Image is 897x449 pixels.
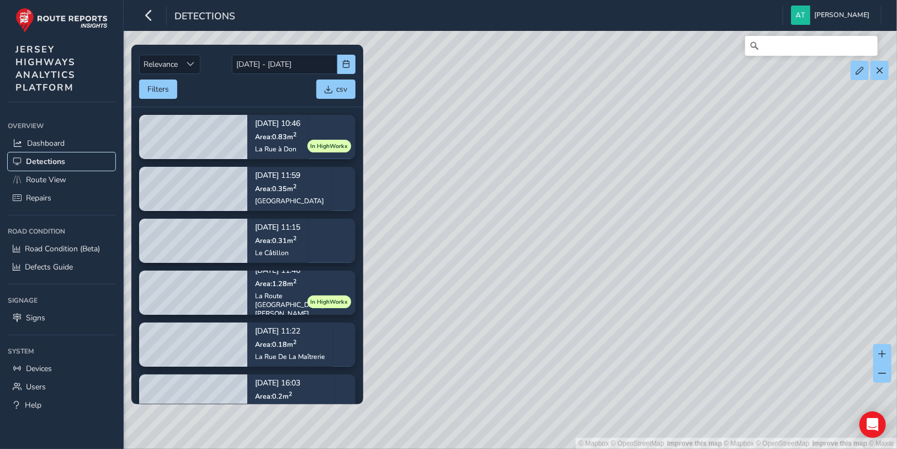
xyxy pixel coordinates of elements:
img: diamond-layout [791,6,810,25]
div: [GEOGRAPHIC_DATA] [255,197,324,205]
div: Le Câtillon [255,249,300,257]
div: Signage [8,292,115,309]
sup: 2 [293,277,296,286]
span: Repairs [26,193,51,203]
a: Route View [8,171,115,189]
div: Open Intercom Messenger [859,411,886,438]
sup: 2 [293,234,296,242]
span: In HighWorkx [310,298,348,307]
span: [PERSON_NAME] [814,6,869,25]
div: Overview [8,118,115,134]
span: Defects Guide [25,262,73,272]
a: Detections [8,152,115,171]
div: Road Condition [8,223,115,240]
a: Devices [8,360,115,378]
span: JERSEY HIGHWAYS ANALYTICS PLATFORM [15,43,76,94]
span: Dashboard [27,138,65,149]
span: Signs [26,313,45,323]
a: Dashboard [8,134,115,152]
div: La Rue De La Maîtrerie [255,352,325,361]
a: Users [8,378,115,396]
span: Route View [26,175,66,185]
span: Area: 0.83 m [255,132,296,141]
span: Area: 0.31 m [255,236,296,245]
a: Help [8,396,115,414]
input: Search [745,36,878,56]
span: Area: 0.18 m [255,340,296,349]
div: La Rue à Don [255,145,300,154]
span: Detections [174,9,235,25]
span: In HighWorkx [310,142,348,151]
p: [DATE] 11:46 [255,267,348,275]
img: rr logo [15,8,108,33]
p: [DATE] 16:03 [255,380,326,388]
sup: 2 [293,338,296,346]
p: [DATE] 10:46 [255,120,300,128]
a: Road Condition (Beta) [8,240,115,258]
sup: 2 [293,130,296,139]
a: Repairs [8,189,115,207]
span: Relevance [140,55,182,73]
span: Area: 0.35 m [255,184,296,193]
div: Sort by Date [182,55,200,73]
p: [DATE] 11:22 [255,328,325,336]
p: [DATE] 11:59 [255,172,324,180]
span: Road Condition (Beta) [25,244,100,254]
sup: 2 [293,182,296,191]
div: La Route [GEOGRAPHIC_DATA][PERSON_NAME] [255,292,348,318]
sup: 2 [289,390,292,398]
span: Devices [26,363,52,374]
span: Area: 1.28 m [255,279,296,288]
span: Area: 0.2 m [255,392,292,401]
p: [DATE] 11:15 [255,224,300,232]
button: csv [316,80,355,99]
button: Filters [139,80,177,99]
div: System [8,343,115,360]
button: [PERSON_NAME] [791,6,873,25]
a: Defects Guide [8,258,115,276]
span: csv [336,84,347,94]
span: Help [25,400,41,410]
span: Users [26,382,46,392]
span: Detections [26,156,65,167]
a: Signs [8,309,115,327]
